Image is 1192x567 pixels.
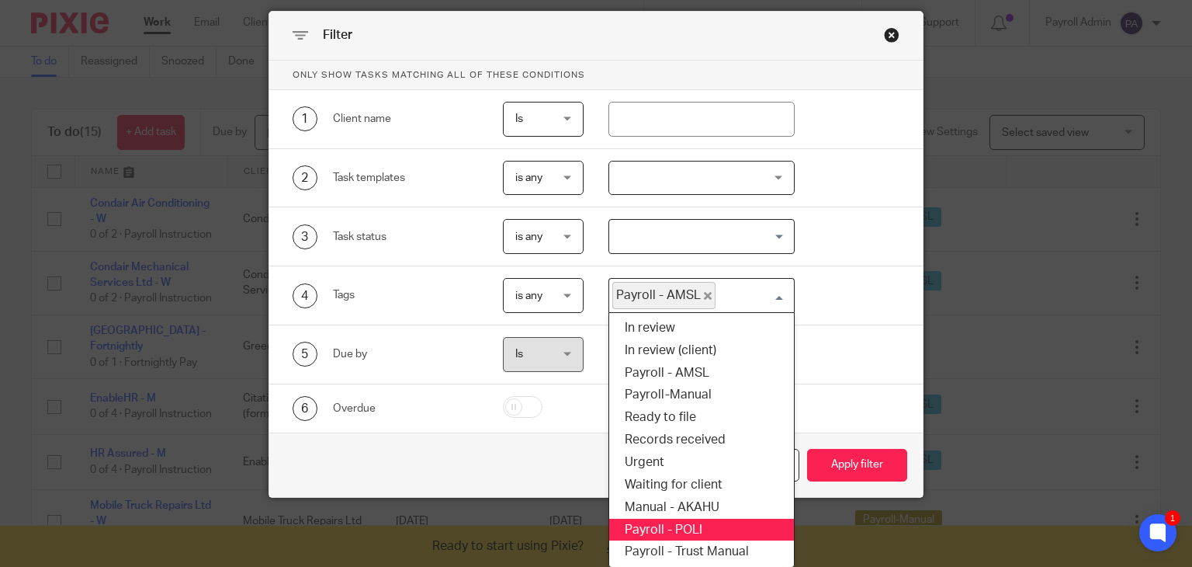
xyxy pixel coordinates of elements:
li: Ready to file [609,406,794,429]
div: Tags [333,287,479,303]
div: 1 [1165,510,1180,526]
div: 2 [293,165,317,190]
li: Waiting for client [609,474,794,496]
div: 6 [293,396,317,421]
div: Task status [333,229,479,245]
span: Filter [323,29,352,41]
span: Is [515,349,523,360]
li: Payroll - Trust Manual [609,541,794,563]
div: 3 [293,224,317,249]
li: In review [609,317,794,339]
div: 5 [293,342,317,367]
div: Overdue [333,401,479,416]
li: Records received [609,429,794,451]
div: Client name [333,111,479,127]
button: Apply filter [807,449,907,482]
div: Search for option [608,219,795,254]
div: Task templates [333,170,479,186]
li: Urgent [609,451,794,474]
span: Payroll - AMSL [612,282,716,309]
li: Manual - AKAHU [609,496,794,519]
div: Search for option [608,278,795,313]
input: Search for option [717,282,785,309]
div: Close this dialog window [884,27,899,43]
span: is any [515,290,542,301]
li: In review (client) [609,339,794,362]
span: is any [515,172,542,183]
div: 4 [293,283,317,308]
span: is any [515,231,542,242]
li: Payroll - POLI [609,519,794,541]
span: Is [515,113,523,124]
p: Only show tasks matching all of these conditions [269,61,923,90]
button: Deselect Payroll - AMSL [704,292,712,300]
li: Payroll-Manual [609,384,794,406]
li: Payroll - AMSL [609,362,794,384]
div: Due by [333,346,479,362]
input: Search for option [611,223,785,250]
div: 1 [293,106,317,131]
